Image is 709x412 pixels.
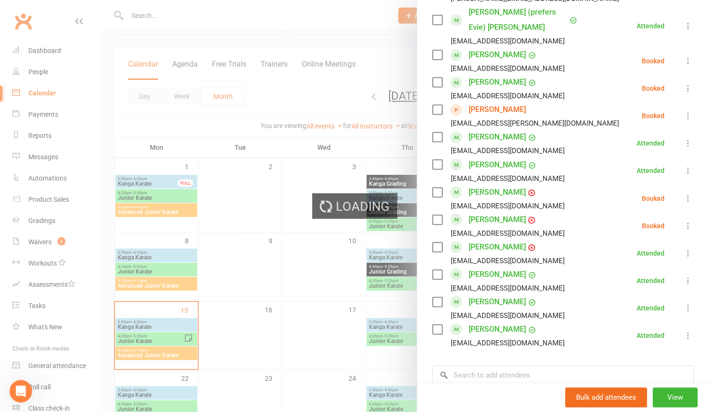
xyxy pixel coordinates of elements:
div: Find out more , or . [15,198,148,216]
div: [EMAIL_ADDRESS][DOMAIN_NAME] [451,145,565,157]
a: [PERSON_NAME] [469,294,526,309]
a: [PERSON_NAME] [469,185,526,200]
div: Attended [637,277,665,284]
div: Attended [637,305,665,311]
div: Booked [642,85,665,92]
div: [EMAIL_ADDRESS][DOMAIN_NAME] [451,35,565,47]
div: Emily says… [8,54,182,271]
div: [EMAIL_ADDRESS][DOMAIN_NAME] [451,90,565,102]
div: [EMAIL_ADDRESS][PERSON_NAME][DOMAIN_NAME] [451,117,619,129]
div: [EMAIL_ADDRESS][DOMAIN_NAME] [451,227,565,240]
a: [PERSON_NAME] [469,240,526,255]
div: [PERSON_NAME] | Clubworx [15,235,148,244]
div: [EMAIL_ADDRESS][DOMAIN_NAME] [451,282,565,294]
div: Booked [642,195,665,202]
h1: [PERSON_NAME] [46,5,107,12]
button: Emoji picker [15,309,22,317]
div: Booked [642,112,665,119]
div: [EMAIL_ADDRESS][DOMAIN_NAME] [451,337,565,349]
a: [PERSON_NAME] [469,212,526,227]
a: here [61,198,76,206]
div: [PERSON_NAME] • [DATE] [15,252,89,257]
div: [EMAIL_ADDRESS][DOMAIN_NAME] [451,62,565,75]
p: Active [46,12,65,21]
button: Home [148,4,166,22]
div: [EMAIL_ADDRESS][DOMAIN_NAME] [451,309,565,322]
iframe: Intercom live chat [9,380,32,403]
div: [EMAIL_ADDRESS][DOMAIN_NAME] [451,172,565,185]
div: Booked [642,58,665,64]
div: Let your members retry when they know the funds are available! 💰⏰ [15,174,148,193]
div: Best, [15,221,148,231]
a: 😊 [113,207,120,215]
a: [PERSON_NAME] (prefers Evie) [PERSON_NAME] [469,5,567,35]
button: View [653,387,698,407]
div: Attended [637,250,665,257]
div: [EMAIL_ADDRESS][DOMAIN_NAME] [451,255,565,267]
button: go back [6,4,24,22]
div: Attended [637,23,665,29]
img: Profile image for Emily [27,5,42,20]
a: [PERSON_NAME] [469,102,526,117]
a: [PERSON_NAME] [469,75,526,90]
div: Did you know your [15,142,148,170]
button: Send a message… [162,306,177,321]
div: Attended [637,140,665,146]
textarea: Message… [8,290,181,306]
div: Attended [637,167,665,174]
a: [PERSON_NAME] [469,267,526,282]
a: [PERSON_NAME] [469,157,526,172]
b: members can retry a failed payment from the Clubworx member app? [15,143,133,169]
div: Close [166,4,183,21]
button: Bulk add attendees [565,387,647,407]
div: Booked [642,223,665,229]
a: [PERSON_NAME] [469,322,526,337]
div: Hey [PERSON_NAME], [15,128,148,137]
a: [PERSON_NAME] [469,47,526,62]
div: Attended [637,332,665,339]
a: [PERSON_NAME] [469,129,526,145]
div: Hey [PERSON_NAME],Did you know yourmembers can retry a failed payment from the Clubworx member ap... [8,54,155,250]
input: Search to add attendees [432,365,694,385]
div: [EMAIL_ADDRESS][DOMAIN_NAME] [451,200,565,212]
